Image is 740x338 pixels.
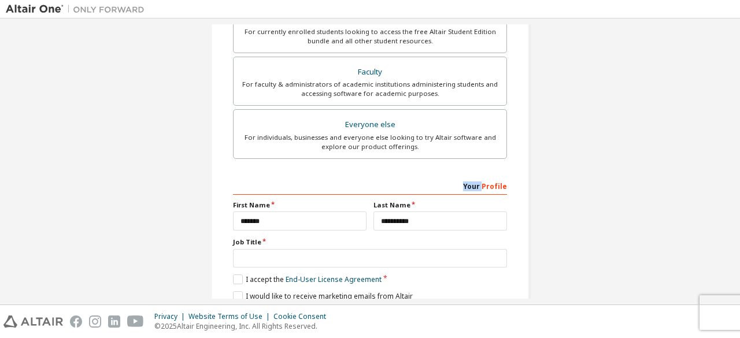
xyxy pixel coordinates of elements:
a: End-User License Agreement [286,274,382,284]
div: Privacy [154,312,188,321]
img: Altair One [6,3,150,15]
label: I would like to receive marketing emails from Altair [233,291,413,301]
div: Your Profile [233,176,507,195]
img: instagram.svg [89,315,101,328]
div: Cookie Consent [273,312,333,321]
div: Website Terms of Use [188,312,273,321]
img: youtube.svg [127,315,144,328]
div: Everyone else [240,117,499,133]
label: First Name [233,200,367,210]
label: Job Title [233,237,507,247]
img: facebook.svg [70,315,82,328]
div: For faculty & administrators of academic institutions administering students and accessing softwa... [240,80,499,98]
img: altair_logo.svg [3,315,63,328]
label: I accept the [233,274,382,284]
div: Faculty [240,64,499,80]
div: For currently enrolled students looking to access the free Altair Student Edition bundle and all ... [240,27,499,46]
p: © 2025 Altair Engineering, Inc. All Rights Reserved. [154,321,333,331]
div: For individuals, businesses and everyone else looking to try Altair software and explore our prod... [240,133,499,151]
img: linkedin.svg [108,315,120,328]
label: Last Name [373,200,507,210]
